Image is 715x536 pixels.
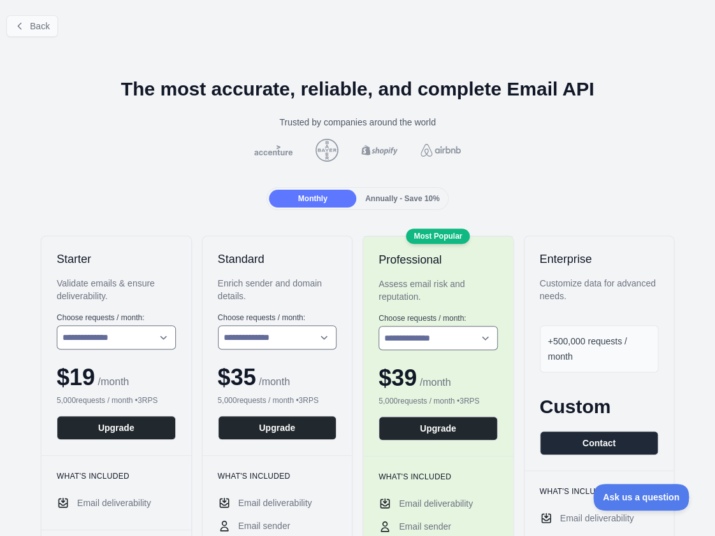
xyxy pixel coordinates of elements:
[238,497,312,509] span: Email deliverability
[399,497,473,510] span: Email deliverability
[399,520,451,533] span: Email sender
[238,519,291,532] span: Email sender
[57,471,176,481] h3: What's included
[560,512,634,525] span: Email deliverability
[218,471,337,481] h3: What's included
[379,472,498,482] h3: What's included
[77,497,151,509] span: Email deliverability
[593,484,690,511] iframe: Toggle Customer Support
[540,486,659,497] h3: What's included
